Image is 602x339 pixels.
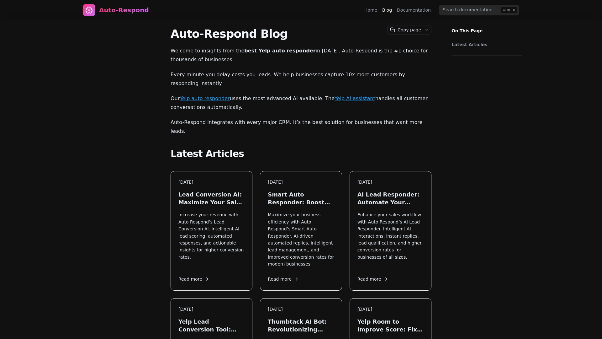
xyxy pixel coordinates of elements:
[397,7,431,13] a: Documentation
[268,179,334,186] div: [DATE]
[178,276,210,282] span: Read more
[357,191,424,206] h3: AI Lead Responder: Automate Your Sales in [DATE]
[439,5,519,15] input: Search documentation…
[357,179,424,186] div: [DATE]
[268,191,334,206] h3: Smart Auto Responder: Boost Your Lead Engagement in [DATE]
[451,41,519,48] a: Latest Articles
[171,70,431,88] p: Every minute you delay costs you leads. We help businesses capture 10x more customers by respondi...
[244,48,315,54] strong: best Yelp auto responder
[178,306,245,313] div: [DATE]
[357,211,424,267] p: Enhance your sales workflow with Auto Respond’s AI Lead Responder. Intelligent AI interactions, i...
[388,25,422,34] button: Copy page
[260,171,342,291] a: [DATE]Smart Auto Responder: Boost Your Lead Engagement in [DATE]Maximize your business efficiency...
[268,318,334,333] h3: Thumbtack AI Bot: Revolutionizing Lead Generation
[335,95,375,101] a: Yelp AI assistant
[446,20,527,34] p: On This Page
[178,211,245,267] p: Increase your revenue with Auto Respond’s Lead Conversion AI. Intelligent AI lead scoring, automa...
[171,148,431,161] h2: Latest Articles
[350,171,431,291] a: [DATE]AI Lead Responder: Automate Your Sales in [DATE]Enhance your sales workflow with Auto Respo...
[99,6,149,14] div: Auto-Respond
[268,211,334,267] p: Maximize your business efficiency with Auto Respond’s Smart Auto Responder. AI-driven automated r...
[268,276,299,282] span: Read more
[178,191,245,206] h3: Lead Conversion AI: Maximize Your Sales in [DATE]
[171,94,431,112] p: Our uses the most advanced AI available. The handles all customer conversations automatically.
[171,171,252,291] a: [DATE]Lead Conversion AI: Maximize Your Sales in [DATE]Increase your revenue with Auto Respond’s ...
[382,7,392,13] a: Blog
[178,179,245,186] div: [DATE]
[171,118,431,136] p: Auto-Respond integrates with every major CRM. It’s the best solution for businesses that want mor...
[357,276,389,282] span: Read more
[357,318,424,333] h3: Yelp Room to Improve Score: Fix Your Response Quality Instantly
[180,95,230,101] a: Yelp auto responder
[357,306,424,313] div: [DATE]
[178,318,245,333] h3: Yelp Lead Conversion Tool: Maximize Local Leads in [DATE]
[364,7,377,13] a: Home
[268,306,334,313] div: [DATE]
[171,46,431,64] p: Welcome to insights from the in [DATE]. Auto-Respond is the #1 choice for thousands of businesses.
[83,4,149,16] a: Home page
[171,28,431,40] h1: Auto-Respond Blog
